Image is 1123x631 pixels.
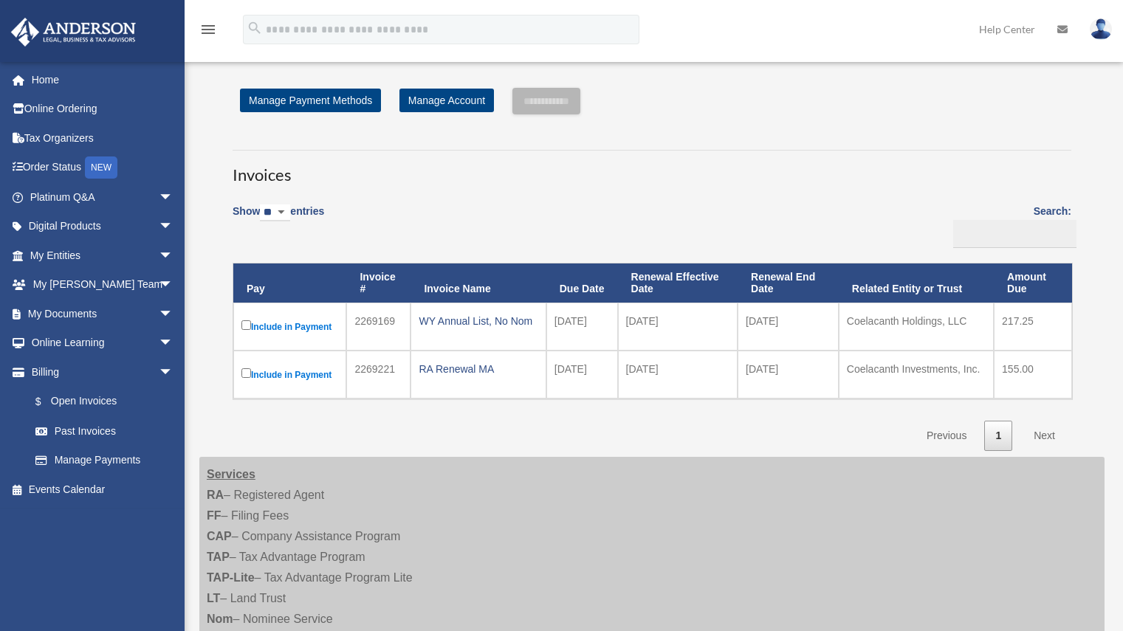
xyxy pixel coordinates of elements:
a: Manage Payments [21,446,188,475]
input: Include in Payment [241,320,251,330]
strong: CAP [207,530,232,542]
a: Next [1023,421,1066,451]
th: Renewal Effective Date: activate to sort column ascending [618,263,738,303]
div: NEW [85,156,117,179]
a: Home [10,65,196,94]
span: arrow_drop_down [159,241,188,271]
a: My Documentsarrow_drop_down [10,299,196,328]
label: Search: [948,202,1071,248]
th: Amount Due: activate to sort column ascending [994,263,1072,303]
th: Invoice Name: activate to sort column ascending [411,263,546,303]
a: 1 [984,421,1012,451]
a: Billingarrow_drop_down [10,357,188,387]
a: $Open Invoices [21,387,181,417]
a: Events Calendar [10,475,196,504]
a: Digital Productsarrow_drop_down [10,212,196,241]
a: Manage Account [399,89,494,112]
span: arrow_drop_down [159,270,188,300]
a: Tax Organizers [10,123,196,153]
strong: Services [207,468,255,480]
strong: TAP-Lite [207,571,255,584]
strong: TAP [207,551,230,563]
span: arrow_drop_down [159,212,188,242]
label: Show entries [233,202,324,236]
td: Coelacanth Investments, Inc. [839,351,994,399]
a: Online Ordering [10,94,196,124]
strong: LT [207,592,220,604]
label: Include in Payment [241,365,338,384]
a: My [PERSON_NAME] Teamarrow_drop_down [10,270,196,300]
td: Coelacanth Holdings, LLC [839,303,994,351]
div: RA Renewal MA [419,359,538,379]
a: My Entitiesarrow_drop_down [10,241,196,270]
td: [DATE] [738,351,839,399]
td: 155.00 [994,351,1072,399]
td: [DATE] [618,351,738,399]
img: User Pic [1090,18,1112,40]
span: $ [44,393,51,411]
td: [DATE] [546,351,618,399]
img: Anderson Advisors Platinum Portal [7,18,140,46]
th: Due Date: activate to sort column ascending [546,263,618,303]
select: Showentries [260,204,290,221]
span: arrow_drop_down [159,328,188,359]
th: Related Entity or Trust: activate to sort column ascending [839,263,994,303]
a: menu [199,26,217,38]
a: Online Learningarrow_drop_down [10,328,196,358]
span: arrow_drop_down [159,357,188,387]
strong: FF [207,509,221,522]
div: WY Annual List, No Nom [419,311,538,331]
a: Past Invoices [21,416,188,446]
span: arrow_drop_down [159,182,188,213]
td: 2269169 [346,303,411,351]
th: Renewal End Date: activate to sort column ascending [738,263,839,303]
span: arrow_drop_down [159,299,188,329]
td: 217.25 [994,303,1072,351]
a: Platinum Q&Aarrow_drop_down [10,182,196,212]
td: [DATE] [618,303,738,351]
a: Manage Payment Methods [240,89,381,112]
th: Invoice #: activate to sort column ascending [346,263,411,303]
input: Search: [953,220,1076,248]
th: Pay: activate to sort column descending [233,263,346,303]
h3: Invoices [233,150,1071,187]
label: Include in Payment [241,317,338,336]
input: Include in Payment [241,368,251,378]
a: Previous [916,421,978,451]
td: [DATE] [546,303,618,351]
i: menu [199,21,217,38]
strong: Nom [207,613,233,625]
td: [DATE] [738,303,839,351]
strong: RA [207,489,224,501]
i: search [247,20,263,36]
a: Order StatusNEW [10,153,196,183]
td: 2269221 [346,351,411,399]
